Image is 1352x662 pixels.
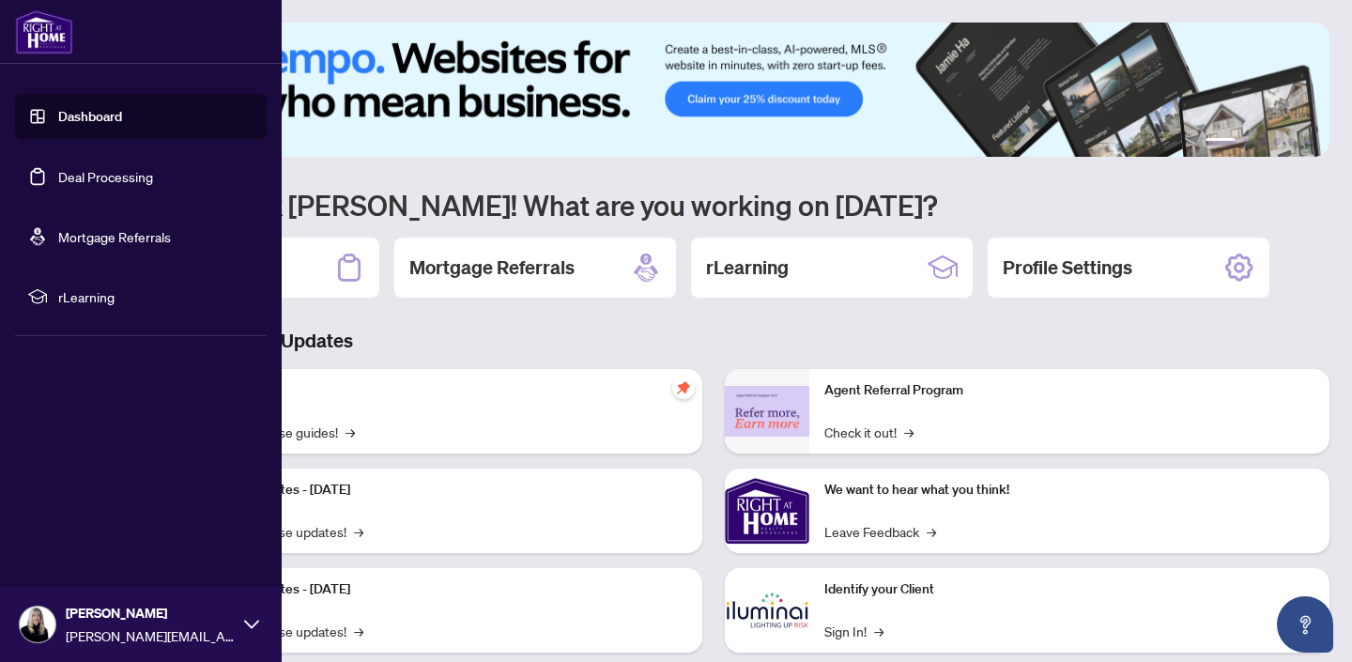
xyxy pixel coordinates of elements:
[354,521,363,542] span: →
[1288,138,1296,146] button: 5
[1003,254,1132,281] h2: Profile Settings
[824,621,883,641] a: Sign In!→
[874,621,883,641] span: →
[66,625,235,646] span: [PERSON_NAME][EMAIL_ADDRESS][DOMAIN_NAME]
[824,579,1314,600] p: Identify your Client
[58,108,122,125] a: Dashboard
[58,228,171,245] a: Mortgage Referrals
[197,380,687,401] p: Self-Help
[824,521,936,542] a: Leave Feedback→
[1243,138,1251,146] button: 2
[725,386,809,438] img: Agent Referral Program
[706,254,789,281] h2: rLearning
[1277,596,1333,653] button: Open asap
[346,422,355,442] span: →
[15,9,73,54] img: logo
[725,469,809,553] img: We want to hear what you think!
[409,254,575,281] h2: Mortgage Referrals
[98,23,1329,157] img: Slide 0
[1303,138,1311,146] button: 6
[1206,138,1236,146] button: 1
[354,621,363,641] span: →
[725,568,809,653] img: Identify your Client
[66,603,235,624] span: [PERSON_NAME]
[824,422,914,442] a: Check it out!→
[58,286,253,307] span: rLearning
[98,328,1329,354] h3: Brokerage & Industry Updates
[1273,138,1281,146] button: 4
[824,480,1314,500] p: We want to hear what you think!
[927,521,936,542] span: →
[1258,138,1266,146] button: 3
[904,422,914,442] span: →
[58,168,153,185] a: Deal Processing
[672,377,695,399] span: pushpin
[197,579,687,600] p: Platform Updates - [DATE]
[98,187,1329,223] h1: Welcome back [PERSON_NAME]! What are you working on [DATE]?
[824,380,1314,401] p: Agent Referral Program
[20,607,55,642] img: Profile Icon
[197,480,687,500] p: Platform Updates - [DATE]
